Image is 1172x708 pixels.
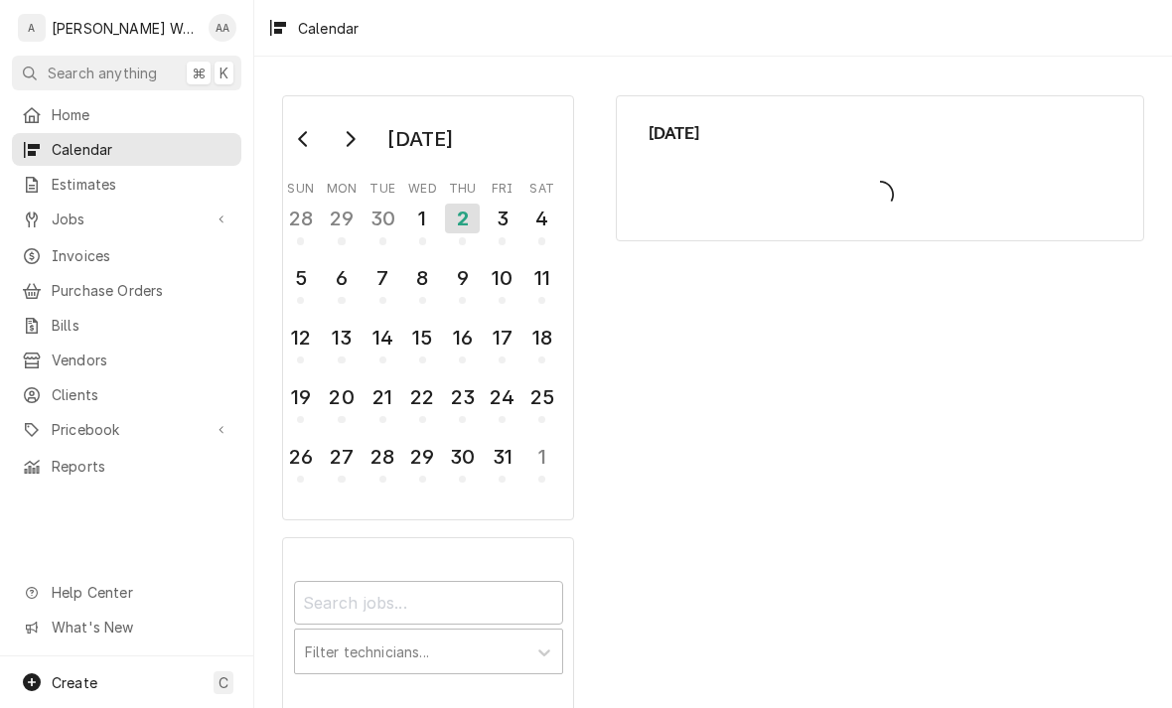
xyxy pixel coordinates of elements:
a: Go to Pricebook [12,413,241,446]
div: [PERSON_NAME] Works LLC [52,18,198,39]
span: Reports [52,456,231,477]
div: 27 [326,442,357,472]
div: 6 [326,263,357,293]
button: Go to next month [330,123,369,155]
button: Search anything⌘K [12,56,241,90]
div: 11 [526,263,557,293]
th: Wednesday [402,174,442,198]
div: 28 [367,442,398,472]
div: 14 [367,323,398,353]
span: Calendar [52,139,231,160]
th: Friday [483,174,522,198]
div: 24 [487,382,517,412]
span: K [220,63,228,83]
div: 9 [447,263,478,293]
span: What's New [52,617,229,637]
a: Go to Jobs [12,203,241,235]
th: Monday [321,174,363,198]
div: 1 [526,442,557,472]
span: Jobs [52,209,202,229]
div: Calendar Filters [294,563,563,695]
div: 25 [526,382,557,412]
div: 19 [285,382,316,412]
div: 2 [445,204,480,233]
span: Invoices [52,245,231,266]
div: 13 [326,323,357,353]
div: Calendar Day Picker [282,95,574,520]
span: Estimates [52,174,231,195]
th: Saturday [522,174,562,198]
div: 8 [407,263,438,293]
a: Go to What's New [12,611,241,643]
div: 29 [407,442,438,472]
div: A [18,14,46,42]
div: 15 [407,323,438,353]
span: [DATE] [649,120,1112,146]
div: 29 [326,204,357,233]
span: Vendors [52,350,231,370]
span: Create [52,674,97,691]
div: 1 [407,204,438,233]
div: 30 [447,442,478,472]
div: 17 [487,323,517,353]
div: 20 [326,382,357,412]
span: Home [52,104,231,125]
span: C [219,672,228,693]
a: Estimates [12,168,241,201]
div: 12 [285,323,316,353]
div: 30 [367,204,398,233]
div: Calendar Calendar [616,95,1144,241]
div: 28 [285,204,316,233]
div: [DATE] [380,122,460,156]
th: Thursday [443,174,483,198]
span: ⌘ [192,63,206,83]
button: Go to previous month [284,123,324,155]
div: 7 [367,263,398,293]
span: Purchase Orders [52,280,231,301]
a: Purchase Orders [12,274,241,307]
a: Invoices [12,239,241,272]
div: 18 [526,323,557,353]
div: 23 [447,382,478,412]
a: Home [12,98,241,131]
th: Sunday [281,174,321,198]
th: Tuesday [363,174,402,198]
span: Bills [52,315,231,336]
a: Go to Help Center [12,576,241,609]
a: Vendors [12,344,241,376]
div: 10 [487,263,517,293]
div: 5 [285,263,316,293]
a: Clients [12,378,241,411]
div: AA [209,14,236,42]
span: Pricebook [52,419,202,440]
div: 26 [285,442,316,472]
span: Search anything [48,63,157,83]
span: Loading... [649,174,1112,215]
a: Bills [12,309,241,342]
div: Aaron Anderson's Avatar [209,14,236,42]
span: Help Center [52,582,229,603]
input: Search jobs... [294,581,563,625]
div: 21 [367,382,398,412]
div: 16 [447,323,478,353]
div: 22 [407,382,438,412]
div: 3 [487,204,517,233]
span: Clients [52,384,231,405]
div: 31 [487,442,517,472]
a: Calendar [12,133,241,166]
a: Reports [12,450,241,483]
div: 4 [526,204,557,233]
